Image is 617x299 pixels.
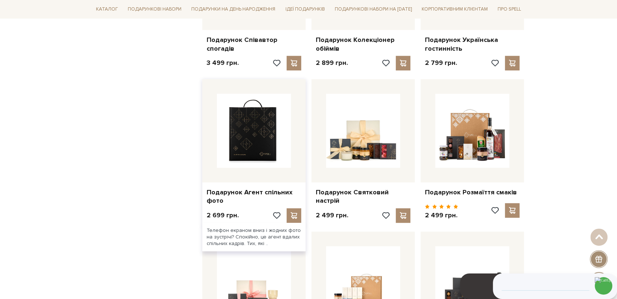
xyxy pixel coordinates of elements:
[207,188,301,205] a: Подарунок Агент спільних фото
[425,211,458,220] p: 2 499 грн.
[207,59,239,67] p: 3 499 грн.
[207,211,239,220] p: 2 699 грн.
[425,188,520,197] a: Подарунок Розмаїття смаків
[316,59,348,67] p: 2 899 грн.
[316,188,410,205] a: Подарунок Святковий настрій
[125,4,184,15] a: Подарункові набори
[425,36,520,53] a: Подарунок Українська гостинність
[332,3,415,15] a: Подарункові набори на [DATE]
[202,223,306,252] div: Телефон екраном вниз і жодних фото на зустрічі? Спокійно, це агент вдалих спільних кадрів. Тих, я...
[425,59,457,67] p: 2 799 грн.
[419,3,491,15] a: Корпоративним клієнтам
[93,4,121,15] a: Каталог
[282,4,327,15] a: Ідеї подарунків
[188,4,278,15] a: Подарунки на День народження
[207,36,301,53] a: Подарунок Співавтор спогадів
[217,94,291,168] img: Подарунок Агент спільних фото
[495,4,524,15] a: Про Spell
[316,36,410,53] a: Подарунок Колекціонер обіймів
[316,211,348,220] p: 2 499 грн.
